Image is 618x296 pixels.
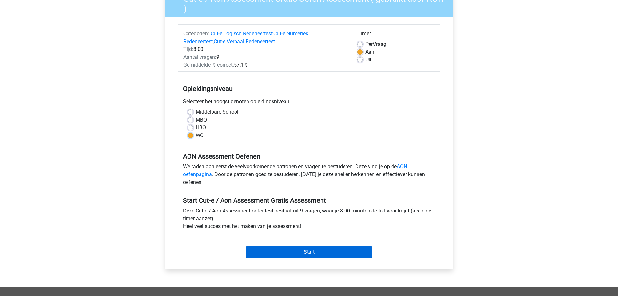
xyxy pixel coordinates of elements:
[183,54,216,60] span: Aantal vragen:
[183,82,435,95] h5: Opleidingsniveau
[183,163,407,177] a: AON oefenpagina
[178,98,440,108] div: Selecteer het hoogst genoten opleidingsniveau.
[178,61,353,69] div: 57,1%
[183,31,209,37] span: Categoriën:
[196,124,206,132] label: HBO
[196,116,207,124] label: MBO
[214,38,275,45] a: Cut-e Verbaal Redeneertest
[365,56,371,64] label: Uit
[357,30,435,40] div: Timer
[178,30,353,45] div: , ,
[246,246,372,258] input: Start
[183,46,193,52] span: Tijd:
[365,40,386,48] label: Vraag
[183,152,435,160] h5: AON Assessment Oefenen
[365,48,374,56] label: Aan
[183,62,234,68] span: Gemiddelde % correct:
[183,31,308,45] a: Cut-e Numeriek Redeneertest
[211,31,273,37] a: Cut-e Logisch Redeneertest
[178,45,353,53] div: 8:00
[196,132,204,139] label: WO
[178,163,440,189] div: We raden aan eerst de veelvoorkomende patronen en vragen te bestuderen. Deze vind je op de . Door...
[178,53,353,61] div: 9
[196,108,238,116] label: Middelbare School
[178,207,440,233] div: Deze Cut-e / Aon Assessment oefentest bestaat uit 9 vragen, waar je 8:00 minuten de tijd voor kri...
[365,41,373,47] span: Per
[183,197,435,204] h5: Start Cut-e / Aon Assessment Gratis Assessment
